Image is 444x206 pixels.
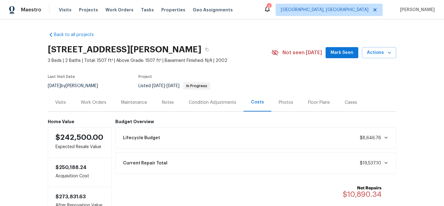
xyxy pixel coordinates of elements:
[308,99,330,106] div: Floor Plans
[162,99,174,106] div: Notes
[79,7,98,13] span: Projects
[55,194,86,199] span: $273,831.63
[326,47,358,59] button: Mark Seen
[345,99,357,106] div: Cases
[343,191,381,198] span: $10,890.34
[201,44,212,55] button: Copy Address
[138,75,152,79] span: Project
[166,84,179,88] span: [DATE]
[105,7,134,13] span: Work Orders
[282,50,322,56] span: Not seen [DATE]
[362,47,396,59] button: Actions
[123,160,167,166] span: Current Repair Total
[123,135,160,141] span: Lifecycle Budget
[184,84,210,88] span: In Progress
[251,99,264,105] div: Costs
[55,99,66,106] div: Visits
[138,84,210,88] span: Listed
[21,7,41,13] span: Maestro
[360,136,381,140] span: $8,646.76
[48,46,201,53] h2: [STREET_ADDRESS][PERSON_NAME]
[48,127,112,158] div: Expected Resale Value
[81,99,106,106] div: Work Orders
[55,134,103,141] span: $242,500.00
[115,119,397,124] h6: Budget Overview
[48,82,105,90] div: by [PERSON_NAME]
[189,99,236,106] div: Condition Adjustments
[55,165,87,170] span: $250,188.24
[48,32,107,38] a: Back to all projects
[141,8,154,12] span: Tasks
[397,7,435,13] span: [PERSON_NAME]
[267,4,271,10] div: 3
[48,158,112,187] div: Acquisition Cost
[152,84,165,88] span: [DATE]
[343,185,381,191] b: Net Repairs
[48,119,112,124] h6: Home Value
[121,99,147,106] div: Maintenance
[152,84,179,88] span: -
[360,161,381,165] span: $19,537.10
[331,49,353,57] span: Mark Seen
[279,99,293,106] div: Photos
[281,7,368,13] span: [GEOGRAPHIC_DATA], [GEOGRAPHIC_DATA]
[48,58,271,64] span: 3 Beds | 2 Baths | Total: 1507 ft² | Above Grade: 1507 ft² | Basement Finished: N/A | 2002
[48,75,75,79] span: Last Visit Date
[193,7,233,13] span: Geo Assignments
[59,7,72,13] span: Visits
[161,7,185,13] span: Properties
[48,84,61,88] span: [DATE]
[367,49,391,57] span: Actions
